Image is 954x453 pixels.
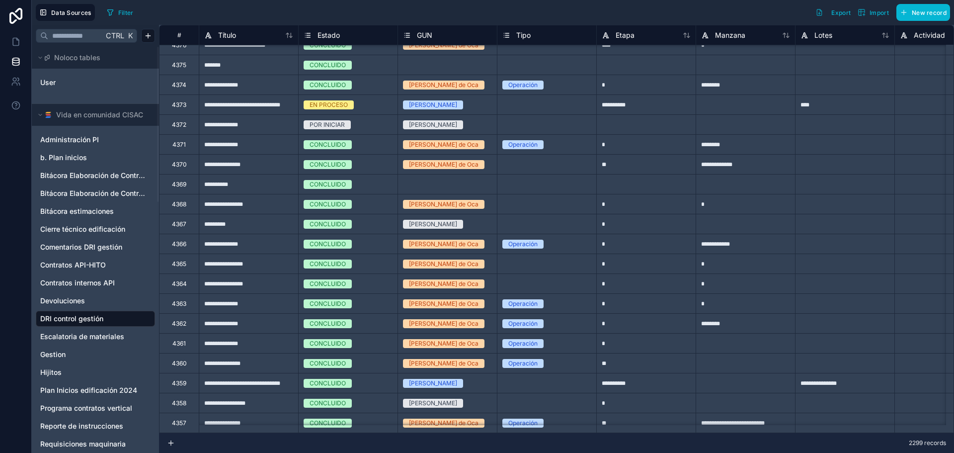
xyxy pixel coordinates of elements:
div: CONCLUIDO [310,61,346,70]
a: Administración PI [40,135,149,145]
div: Operación [508,299,538,308]
div: Bitácora Elaboración de Contratos [36,168,155,183]
div: Administración PI [36,132,155,148]
div: [PERSON_NAME] de Oca [409,240,478,249]
span: Import [870,9,889,16]
div: [PERSON_NAME] [409,379,457,388]
a: Programa contratos vertical [40,403,149,413]
span: Devoluciones [40,296,85,306]
div: Operación [508,240,538,249]
a: DRI control gestión [40,314,149,324]
span: New record [912,9,947,16]
div: 4370 [172,161,187,169]
div: [PERSON_NAME] de Oca [409,279,478,288]
div: CONCLUIDO [310,240,346,249]
a: Bitácora Elaboración de Contratos Vertical [40,188,149,198]
div: 4365 [172,260,186,268]
div: Operación [508,339,538,348]
div: [PERSON_NAME] [409,220,457,229]
div: CONCLUIDO [310,140,346,149]
a: Comentarios DRI gestión [40,242,149,252]
div: Operación [508,319,538,328]
a: Bitácora Elaboración de Contratos [40,171,149,181]
div: [PERSON_NAME] de Oca [409,140,478,149]
div: CONCLUIDO [310,81,346,90]
div: Devoluciones [36,293,155,309]
div: Contratos internos API [36,275,155,291]
div: [PERSON_NAME] de Oca [409,339,478,348]
div: CONCLUIDO [310,339,346,348]
a: User [40,78,149,88]
span: Tipo [516,30,531,40]
a: Requisiciones maquinaria [40,439,149,449]
div: CONCLUIDO [310,160,346,169]
span: Reporte de instrucciones [40,421,123,431]
div: [PERSON_NAME] de Oca [409,359,478,368]
span: Etapa [616,30,635,40]
div: Operación [508,359,538,368]
div: 4362 [172,320,186,328]
div: [PERSON_NAME] de Oca [409,299,478,308]
div: 4367 [172,220,186,228]
div: Cierre técnico edificación [36,221,155,237]
img: SmartSuite logo [44,111,52,119]
a: Reporte de instrucciones [40,421,149,431]
button: Import [854,4,892,21]
button: Noloco tables [36,51,149,65]
div: 4358 [172,399,186,407]
div: 4369 [172,181,186,188]
a: Contratos API-HITO [40,260,149,270]
span: Comentarios DRI gestión [40,242,122,252]
div: Bitácora Elaboración de Contratos Vertical [36,185,155,201]
a: Escalatoria de materiales [40,332,149,342]
div: CONCLUIDO [310,319,346,328]
div: 4372 [172,121,186,129]
span: Plan Inicios edificación 2024 [40,385,137,395]
a: b. Plan inicios [40,153,149,163]
div: CONCLUIDO [310,260,346,269]
span: Ctrl [105,29,125,42]
div: CONCLUIDO [310,399,346,408]
span: Bitácora estimaciones [40,206,114,216]
div: 4357 [172,419,186,427]
div: Comentarios DRI gestión [36,239,155,255]
div: Gestion [36,347,155,362]
a: New record [892,4,950,21]
div: CONCLUIDO [310,180,346,189]
div: 4361 [172,340,186,348]
span: Hijitos [40,367,62,377]
div: CONCLUIDO [310,279,346,288]
div: Operación [508,81,538,90]
span: User [40,78,56,88]
div: [PERSON_NAME] de Oca [409,260,478,269]
div: [PERSON_NAME] de Oca [409,319,478,328]
div: DRI control gestión [36,311,155,327]
div: CONCLUIDO [310,419,346,428]
span: Estado [318,30,340,40]
span: Cierre técnico edificación [40,224,125,234]
div: Contratos API-HITO [36,257,155,273]
div: CONCLUIDO [310,220,346,229]
span: Escalatoria de materiales [40,332,124,342]
span: Vida en comunidad CISAC [56,110,143,120]
div: 4371 [172,141,186,149]
div: 4374 [172,81,186,89]
span: Actividad [914,30,945,40]
div: Hijitos [36,364,155,380]
div: Plan Inicios edificación 2024 [36,382,155,398]
div: [PERSON_NAME] de Oca [409,419,478,428]
div: 4359 [172,379,186,387]
a: Plan Inicios edificación 2024 [40,385,149,395]
div: CONCLUIDO [310,359,346,368]
span: Administración PI [40,135,99,145]
div: 4363 [172,300,186,308]
div: Operación [508,140,538,149]
div: EN PROCESO [310,100,348,109]
div: [PERSON_NAME] de Oca [409,81,478,90]
span: Título [218,30,236,40]
div: Escalatoria de materiales [36,329,155,345]
a: Bitácora estimaciones [40,206,149,216]
span: Lotes [814,30,832,40]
